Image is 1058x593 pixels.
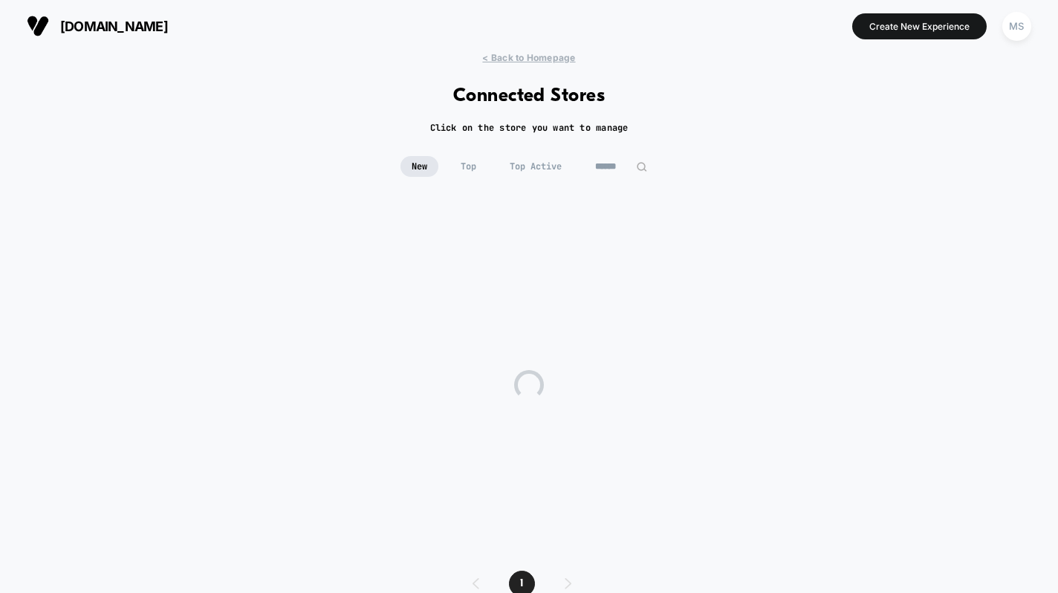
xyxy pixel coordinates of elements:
span: Top [450,156,487,177]
span: [DOMAIN_NAME] [60,19,168,34]
h2: Click on the store you want to manage [430,122,629,134]
button: Create New Experience [852,13,987,39]
button: MS [998,11,1036,42]
img: Visually logo [27,15,49,37]
h1: Connected Stores [453,85,606,107]
span: Top Active [499,156,573,177]
div: MS [1002,12,1031,41]
button: [DOMAIN_NAME] [22,14,172,38]
span: < Back to Homepage [482,52,575,63]
img: edit [636,161,647,172]
span: New [400,156,438,177]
